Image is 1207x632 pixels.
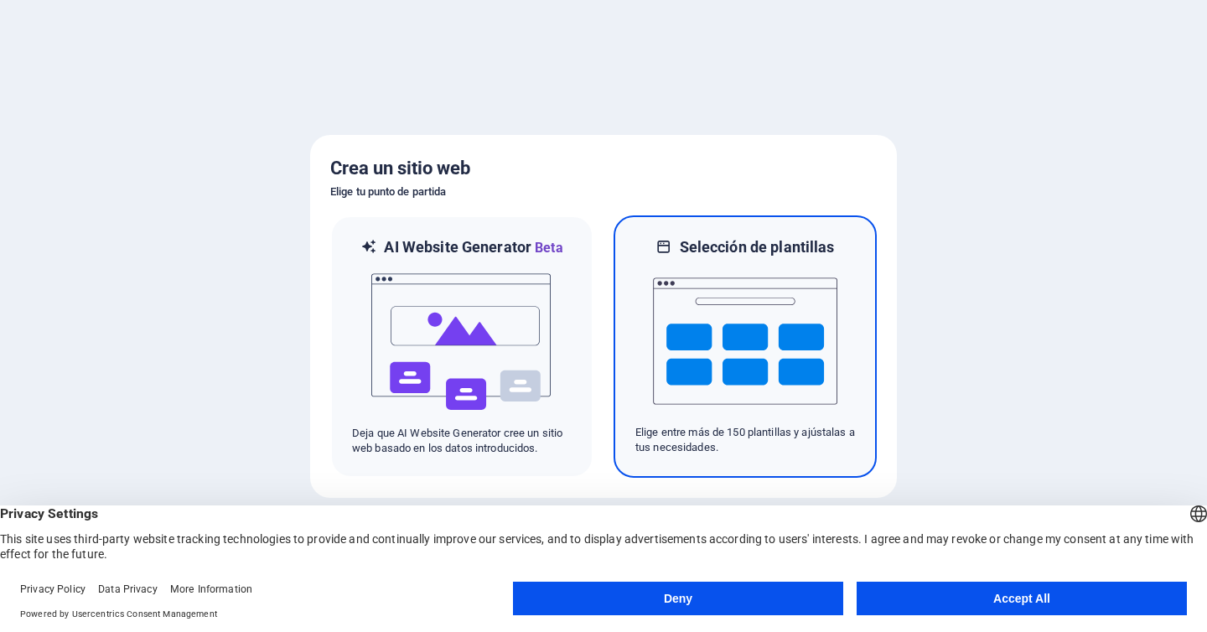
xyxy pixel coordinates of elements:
h6: Selección de plantillas [680,237,835,257]
div: AI Website GeneratorBetaaiDeja que AI Website Generator cree un sitio web basado en los datos int... [330,215,593,478]
p: Elige entre más de 150 plantillas y ajústalas a tus necesidades. [635,425,855,455]
h6: Elige tu punto de partida [330,182,877,202]
h5: Crea un sitio web [330,155,877,182]
img: ai [370,258,554,426]
span: Beta [531,240,563,256]
h6: AI Website Generator [384,237,562,258]
p: Deja que AI Website Generator cree un sitio web basado en los datos introducidos. [352,426,572,456]
div: Selección de plantillasElige entre más de 150 plantillas y ajústalas a tus necesidades. [614,215,877,478]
